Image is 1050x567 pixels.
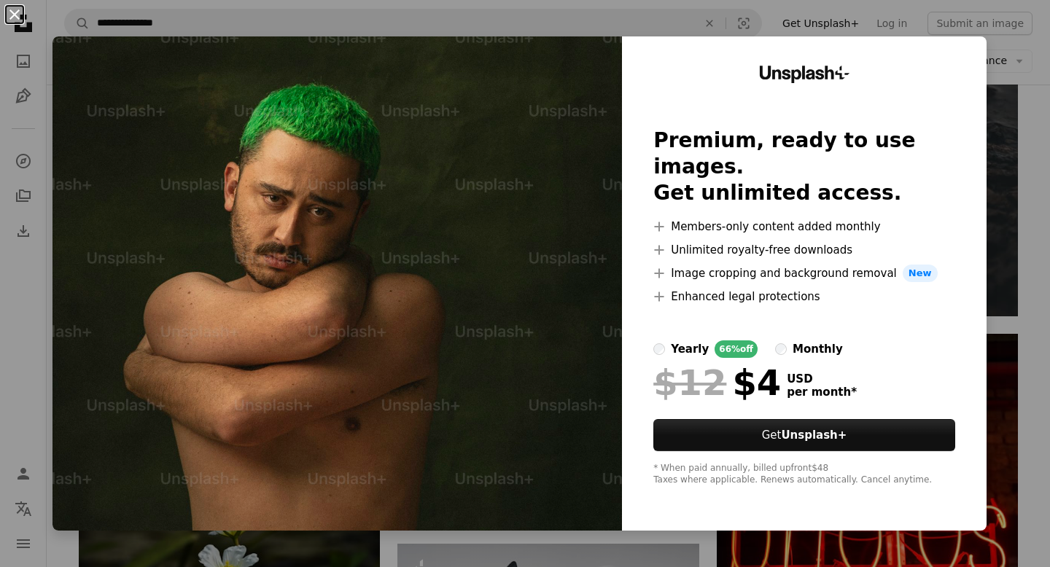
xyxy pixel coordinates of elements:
li: Enhanced legal protections [653,288,955,305]
span: per month * [787,386,857,399]
li: Unlimited royalty-free downloads [653,241,955,259]
div: 66% off [715,340,758,358]
input: yearly66%off [653,343,665,355]
h2: Premium, ready to use images. Get unlimited access. [653,128,955,206]
li: Image cropping and background removal [653,265,955,282]
span: New [903,265,938,282]
input: monthly [775,343,787,355]
div: yearly [671,340,709,358]
div: monthly [793,340,843,358]
div: * When paid annually, billed upfront $48 Taxes where applicable. Renews automatically. Cancel any... [653,463,955,486]
span: USD [787,372,857,386]
span: $12 [653,364,726,402]
button: GetUnsplash+ [653,419,955,451]
div: $4 [653,364,781,402]
strong: Unsplash+ [781,429,847,442]
li: Members-only content added monthly [653,218,955,235]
